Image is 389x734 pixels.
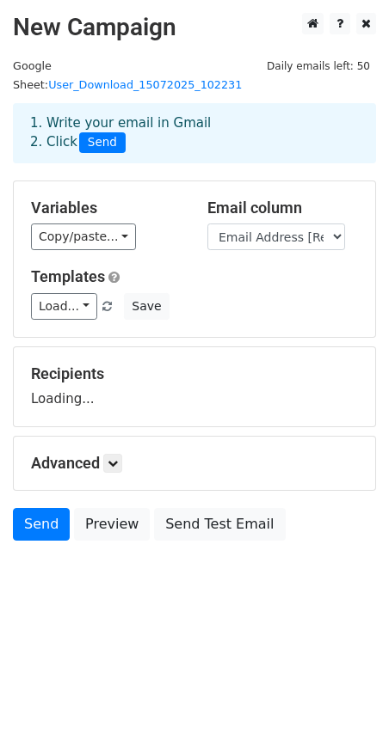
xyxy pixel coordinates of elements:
[31,454,358,473] h5: Advanced
[31,293,97,320] a: Load...
[31,199,182,217] h5: Variables
[31,364,358,383] h5: Recipients
[261,59,376,72] a: Daily emails left: 50
[31,223,136,250] a: Copy/paste...
[79,132,126,153] span: Send
[74,508,150,541] a: Preview
[48,78,242,91] a: User_Download_15072025_102231
[13,508,70,541] a: Send
[13,59,242,92] small: Google Sheet:
[31,364,358,409] div: Loading...
[13,13,376,42] h2: New Campaign
[261,57,376,76] span: Daily emails left: 50
[31,267,105,285] a: Templates
[154,508,285,541] a: Send Test Email
[207,199,358,217] h5: Email column
[17,113,372,153] div: 1. Write your email in Gmail 2. Click
[124,293,169,320] button: Save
